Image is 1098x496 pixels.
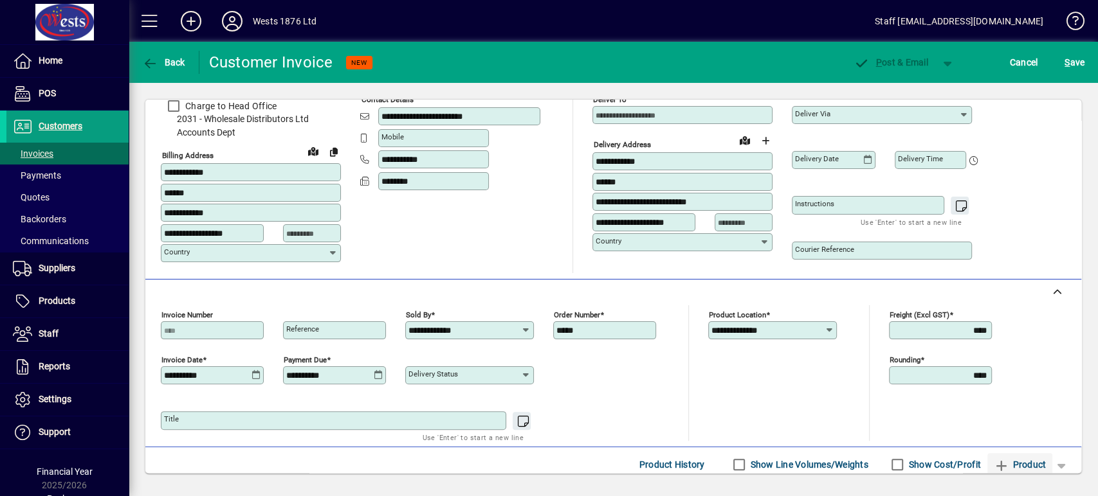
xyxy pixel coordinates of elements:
[1056,3,1082,44] a: Knowledge Base
[161,355,203,364] mat-label: Invoice date
[748,458,868,471] label: Show Line Volumes/Weights
[183,100,277,112] label: Charge to Head Office
[6,78,129,110] a: POS
[6,186,129,208] a: Quotes
[1010,52,1038,73] span: Cancel
[39,328,59,339] span: Staff
[6,45,129,77] a: Home
[170,10,212,33] button: Add
[795,245,854,254] mat-label: Courier Reference
[164,414,179,423] mat-label: Title
[13,236,89,246] span: Communications
[1065,52,1084,73] span: ave
[639,454,705,475] span: Product History
[39,427,71,437] span: Support
[39,361,70,371] span: Reports
[39,88,56,98] span: POS
[161,310,213,319] mat-label: Invoice number
[795,199,834,208] mat-label: Instructions
[795,154,839,163] mat-label: Delivery date
[709,310,766,319] mat-label: Product location
[6,230,129,252] a: Communications
[164,247,190,256] mat-label: Country
[795,109,830,118] mat-label: Deliver via
[286,324,319,333] mat-label: Reference
[303,141,324,161] a: View on map
[6,285,129,317] a: Products
[6,252,129,285] a: Suppliers
[593,95,627,104] mat-label: Deliver To
[161,112,341,139] span: 2031 - Wholesale Distributors Ltd Accounts Dept
[890,355,920,364] mat-label: Rounding
[6,208,129,230] a: Backorders
[39,394,71,404] span: Settings
[39,296,75,306] span: Products
[324,141,344,162] button: Copy to Delivery address
[253,11,316,31] div: Wests 1876 Ltd
[129,51,199,74] app-page-header-button: Back
[13,148,53,159] span: Invoices
[847,51,935,74] button: Post & Email
[13,192,50,202] span: Quotes
[6,416,129,448] a: Support
[6,164,129,186] a: Payments
[13,214,66,224] span: Backorders
[1065,57,1070,67] span: S
[423,430,524,445] mat-hint: Use 'Enter' to start a new line
[735,130,755,150] a: View on map
[1061,51,1088,74] button: Save
[1007,51,1041,74] button: Cancel
[284,355,327,364] mat-label: Payment due
[406,310,431,319] mat-label: Sold by
[987,453,1052,476] button: Product
[142,57,185,67] span: Back
[596,236,621,245] mat-label: Country
[755,130,776,151] button: Choose address
[554,310,600,319] mat-label: Order number
[39,55,62,66] span: Home
[6,318,129,350] a: Staff
[139,51,188,74] button: Back
[351,58,367,67] span: NEW
[39,121,82,131] span: Customers
[890,310,949,319] mat-label: Freight (excl GST)
[906,458,981,471] label: Show Cost/Profit
[408,369,458,378] mat-label: Delivery status
[875,11,1043,31] div: Staff [EMAIL_ADDRESS][DOMAIN_NAME]
[861,215,962,229] mat-hint: Use 'Enter' to start a new line
[6,351,129,383] a: Reports
[212,10,253,33] button: Profile
[854,57,928,67] span: ost & Email
[898,154,943,163] mat-label: Delivery time
[876,57,882,67] span: P
[634,453,710,476] button: Product History
[994,454,1046,475] span: Product
[39,263,75,273] span: Suppliers
[6,384,129,416] a: Settings
[6,143,129,164] a: Invoices
[13,170,61,181] span: Payments
[37,466,93,477] span: Financial Year
[381,132,404,141] mat-label: Mobile
[209,52,333,73] div: Customer Invoice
